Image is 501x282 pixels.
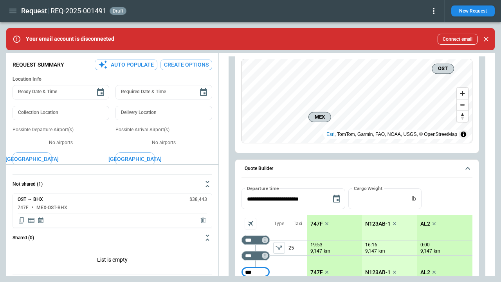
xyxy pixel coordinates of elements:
[310,269,323,276] p: 747F
[435,65,451,72] span: OST
[13,139,109,146] p: No airports
[21,6,47,16] h1: Request
[412,195,416,202] p: lb
[160,60,212,70] button: Create Options
[288,240,307,255] p: 25
[241,268,270,277] div: Too short
[111,8,125,14] span: draft
[242,59,472,143] canvas: Map
[310,221,323,227] p: 747F
[245,166,273,171] h6: Quote Builder
[451,5,495,16] button: New Request
[274,221,284,227] p: Type
[245,218,256,230] span: Aircraft selection
[241,235,270,245] div: Too short
[13,76,212,82] h6: Location Info
[199,217,207,224] span: Delete quote
[326,130,457,138] div: , TomTom, Garmin, FAO, NOAA, USGS, © OpenStreetMap
[457,110,468,122] button: Reset bearing to north
[13,247,212,275] div: Not shared (1)
[247,185,279,192] label: Departure time
[481,34,492,45] button: Close
[365,269,391,276] p: N123AB-1
[438,34,478,45] button: Connect email
[365,242,377,248] p: 16:16
[115,127,212,133] p: Possible Arrival Airport(s)
[457,88,468,99] button: Zoom in
[13,175,212,193] button: Not shared (1)
[13,193,212,228] div: Not shared (1)
[13,235,34,240] h6: Shared (0)
[310,242,323,248] p: 19:53
[13,182,43,187] h6: Not shared (1)
[378,248,385,255] p: km
[26,36,114,42] p: Your email account is disconnected
[457,99,468,110] button: Zoom out
[310,248,322,255] p: 9,147
[18,217,25,224] span: Copy quote content
[115,152,155,166] button: [GEOGRAPHIC_DATA]
[420,248,432,255] p: 9,147
[241,251,270,260] div: Too short
[365,221,391,227] p: N123AB-1
[93,85,108,100] button: Choose date
[13,247,212,275] p: List is empty
[95,60,157,70] button: Auto Populate
[459,130,468,139] summary: Toggle attribution
[324,248,330,255] p: km
[273,242,285,254] span: Type of sector
[273,242,285,254] button: left aligned
[434,248,440,255] p: km
[27,217,35,224] span: Display detailed quote content
[354,185,382,192] label: Cargo Weight
[365,248,377,255] p: 9,147
[420,221,430,227] p: AL2
[13,127,109,133] p: Possible Departure Airport(s)
[481,31,492,48] div: dismiss
[36,205,67,210] h6: MEX-OST-BHX
[312,113,328,121] span: MEX
[420,269,430,276] p: AL2
[189,197,207,202] h6: $38,443
[115,139,212,146] p: No airports
[196,85,211,100] button: Choose date
[50,6,106,16] h2: REQ-2025-001491
[13,228,212,247] button: Shared (0)
[13,61,64,68] p: Request Summary
[326,132,335,137] a: Esri
[241,160,472,178] button: Quote Builder
[18,205,29,210] h6: 747F
[294,221,302,227] p: Taxi
[420,242,430,248] p: 0:00
[18,197,43,202] h6: OST → BHX
[13,152,52,166] button: [GEOGRAPHIC_DATA]
[329,191,344,207] button: Choose date, selected date is Sep 3, 2025
[37,217,44,224] span: Display quote schedule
